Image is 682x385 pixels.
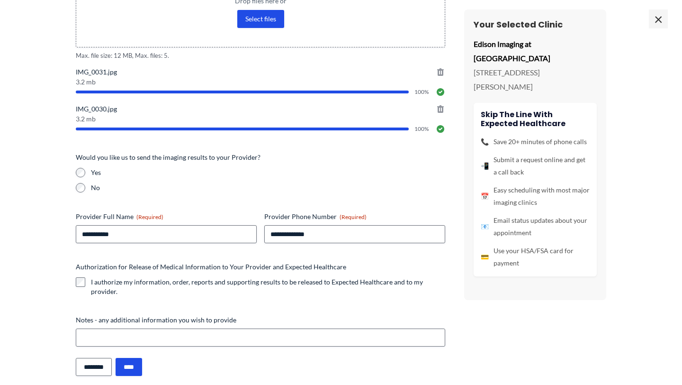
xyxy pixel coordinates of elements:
span: 💳 [481,251,489,263]
span: 100% [414,126,430,132]
h3: Your Selected Clinic [474,19,597,30]
span: IMG_0031.jpg [76,67,445,77]
span: 3.2 mb [76,79,445,85]
span: (Required) [340,213,367,220]
p: Edison Imaging at [GEOGRAPHIC_DATA] [474,37,597,65]
h4: Skip the line with Expected Healthcare [481,110,590,128]
span: 📲 [481,160,489,172]
li: Submit a request online and get a call back [481,154,590,178]
span: 📧 [481,220,489,233]
span: Max. file size: 12 MB, Max. files: 5. [76,51,445,60]
li: Email status updates about your appointment [481,214,590,239]
span: × [649,9,668,28]
span: 100% [414,89,430,95]
span: 📞 [481,136,489,148]
label: Provider Full Name [76,212,257,221]
legend: Authorization for Release of Medical Information to Your Provider and Expected Healthcare [76,262,346,272]
legend: Would you like us to send the imaging results to your Provider? [76,153,260,162]
li: Easy scheduling with most major imaging clinics [481,184,590,209]
span: 📅 [481,190,489,202]
button: select files, imaging order or prescription(required) [237,10,284,28]
label: Notes - any additional information you wish to provide [76,315,445,325]
span: (Required) [136,213,163,220]
label: I authorize my information, order, reports and supporting results to be released to Expected Heal... [91,277,445,296]
span: IMG_0030.jpg [76,104,445,114]
li: Use your HSA/FSA card for payment [481,245,590,269]
span: 3.2 mb [76,116,445,122]
label: Yes [91,168,445,177]
p: [STREET_ADDRESS][PERSON_NAME] [474,65,597,93]
li: Save 20+ minutes of phone calls [481,136,590,148]
label: No [91,183,445,192]
label: Provider Phone Number [264,212,445,221]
